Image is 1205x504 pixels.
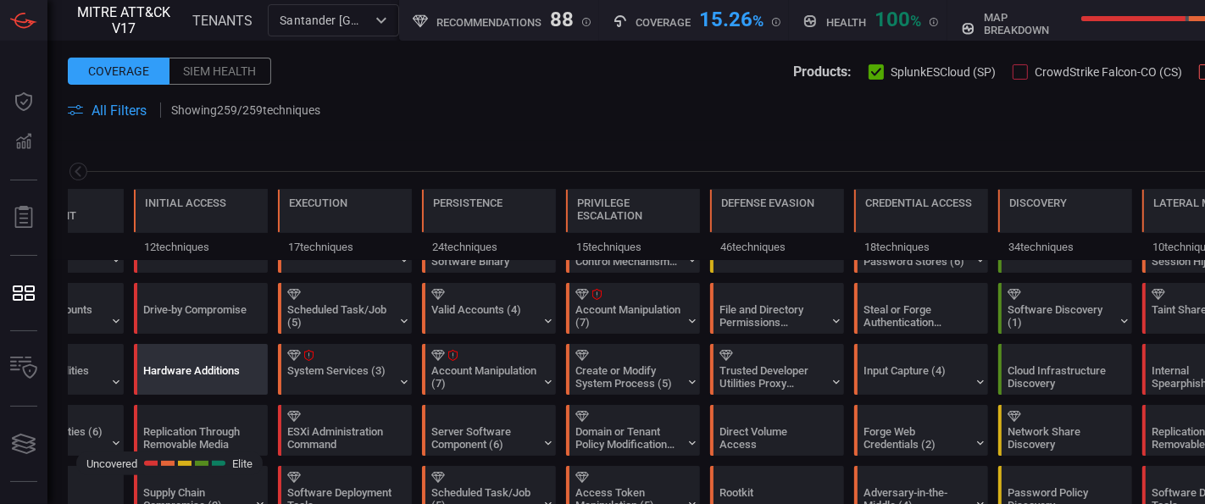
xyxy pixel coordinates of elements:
div: T1484: Domain or Tenant Policy Modification [566,405,700,456]
div: Trusted Developer Utilities Proxy Execution (3) [719,364,825,390]
div: TA0004: Privilege Escalation [566,189,700,260]
span: TENANTS [192,13,253,29]
div: Create or Modify System Process (5) [575,364,681,390]
span: Uncovered [86,457,137,470]
div: T1543: Create or Modify System Process [566,344,700,395]
div: T1649: Steal or Forge Authentication Certificates [854,283,988,334]
div: TA0003: Persistence [422,189,556,260]
div: 15.26 [700,8,764,28]
div: 24 techniques [422,233,556,260]
div: Coverage [68,58,169,85]
div: T1056: Input Capture [854,344,988,395]
div: T1569: System Services [278,344,412,395]
div: T1078: Valid Accounts [422,283,556,334]
h5: Health [826,16,866,29]
div: 18 techniques [854,233,988,260]
div: Replication Through Removable Media [143,425,249,451]
div: Valid Accounts (4) [431,303,537,329]
div: 100 [875,8,921,28]
div: Drive-by Compromise [143,303,249,329]
div: TA0001: Initial Access [134,189,268,260]
h5: Recommendations [436,16,541,29]
div: 46 techniques [710,233,844,260]
div: Steal or Forge Authentication Certificates [863,303,969,329]
div: System Services (3) [287,364,393,390]
button: Open [369,8,393,32]
div: TA0002: Execution [278,189,412,260]
div: Cloud Infrastructure Discovery [1008,364,1113,390]
div: 88 [550,8,574,28]
div: TA0007: Discovery [998,189,1132,260]
button: CrowdStrike Falcon-CO (CS) [1013,63,1182,80]
div: T1091: Replication Through Removable Media (Not covered) [134,405,268,456]
span: All Filters [92,102,147,119]
div: T1580: Cloud Infrastructure Discovery [998,344,1132,395]
div: TA0005: Defense Evasion [710,189,844,260]
span: MITRE ATT&CK V17 [77,4,170,36]
div: T1518: Software Discovery [998,283,1132,334]
span: CrowdStrike Falcon-CO (CS) [1035,65,1182,79]
div: TA0006: Credential Access [854,189,988,260]
div: Execution [289,197,347,209]
div: T1098: Account Manipulation [566,283,700,334]
div: Forge Web Credentials (2) [863,425,969,451]
div: T1006: Direct Volume Access [710,405,844,456]
div: T1675: ESXi Administration Command [278,405,412,456]
div: Account Manipulation (7) [575,303,681,329]
div: Hardware Additions [143,364,249,390]
div: Credential Access [865,197,972,209]
input: search... [273,9,366,30]
div: Domain or Tenant Policy Modification (2) [575,425,681,451]
button: Cards [3,424,44,464]
div: ESXi Administration Command [287,425,393,451]
div: Initial Access [145,197,226,209]
div: T1222: File and Directory Permissions Modification [710,283,844,334]
div: T1135: Network Share Discovery [998,405,1132,456]
div: Input Capture (4) [863,364,969,390]
div: Network Share Discovery [1008,425,1113,451]
div: Direct Volume Access [719,425,825,451]
h5: map breakdown [984,11,1072,36]
div: T1098: Account Manipulation [422,344,556,395]
div: File and Directory Permissions Modification (2) [719,303,825,329]
span: % [910,12,921,30]
div: Account Manipulation (7) [431,364,537,390]
button: Detections [3,122,44,163]
div: Software Discovery (1) [1008,303,1113,329]
button: Inventory [3,348,44,389]
div: Discovery [1009,197,1067,209]
div: 34 techniques [998,233,1132,260]
span: SplunkESCloud (SP) [891,65,996,79]
div: T1200: Hardware Additions (Not covered) [134,344,268,395]
div: 12 techniques [134,233,268,260]
div: T1127: Trusted Developer Utilities Proxy Execution [710,344,844,395]
div: 17 techniques [278,233,412,260]
div: 15 techniques [566,233,700,260]
div: T1189: Drive-by Compromise (Not covered) [134,283,268,334]
div: Server Software Component (6) [431,425,537,451]
button: Dashboard [3,81,44,122]
button: SplunkESCloud (SP) [869,63,996,80]
div: Persistence [433,197,503,209]
div: T1606: Forge Web Credentials [854,405,988,456]
div: Siem Health [169,58,271,85]
div: Privilege Escalation [577,197,689,222]
div: Defense Evasion [721,197,814,209]
h5: Coverage [636,16,691,29]
span: % [753,12,764,30]
div: T1505: Server Software Component [422,405,556,456]
button: All Filters [68,102,147,119]
button: Reports [3,197,44,238]
button: MITRE - Detection Posture [3,273,44,313]
div: Scheduled Task/Job (5) [287,303,393,329]
div: T1053: Scheduled Task/Job [278,283,412,334]
p: Showing 259 / 259 techniques [171,103,320,117]
span: Elite [232,457,253,470]
span: Products: [793,64,852,80]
